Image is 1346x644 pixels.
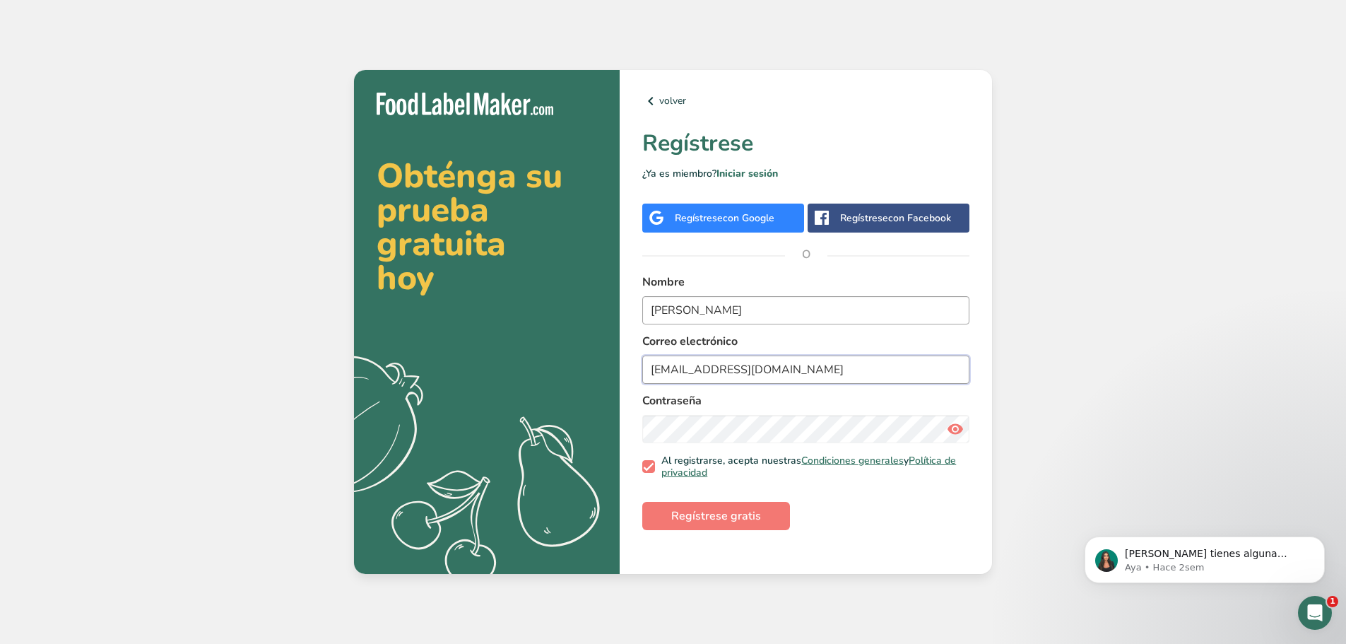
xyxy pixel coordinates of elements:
[642,356,969,384] input: email@example.com
[661,454,956,480] a: Política de privacidad
[801,454,904,467] a: Condiciones generales
[840,211,951,226] div: Regístrese
[888,211,951,225] span: con Facebook
[785,233,827,276] span: O
[655,455,964,479] span: Al registrarse, acepta nuestras y
[675,211,774,226] div: Regístrese
[642,166,969,181] p: ¿Ya es miembro?
[1327,596,1338,607] span: 1
[377,93,553,116] img: Food Label Maker
[671,508,761,525] span: Regístrese gratis
[642,392,969,409] label: Contraseña
[642,296,969,324] input: John Doe
[642,502,790,530] button: Regístrese gratis
[1298,596,1332,630] iframe: Intercom live chat
[642,274,969,291] label: Nombre
[377,159,597,295] h2: Obténga su prueba gratuita hoy
[1063,507,1346,606] iframe: Intercom notifications mensaje
[642,93,969,110] a: volver
[642,333,969,350] label: Correo electrónico
[642,127,969,160] h1: Regístrese
[723,211,774,225] span: con Google
[716,167,778,180] a: Iniciar sesión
